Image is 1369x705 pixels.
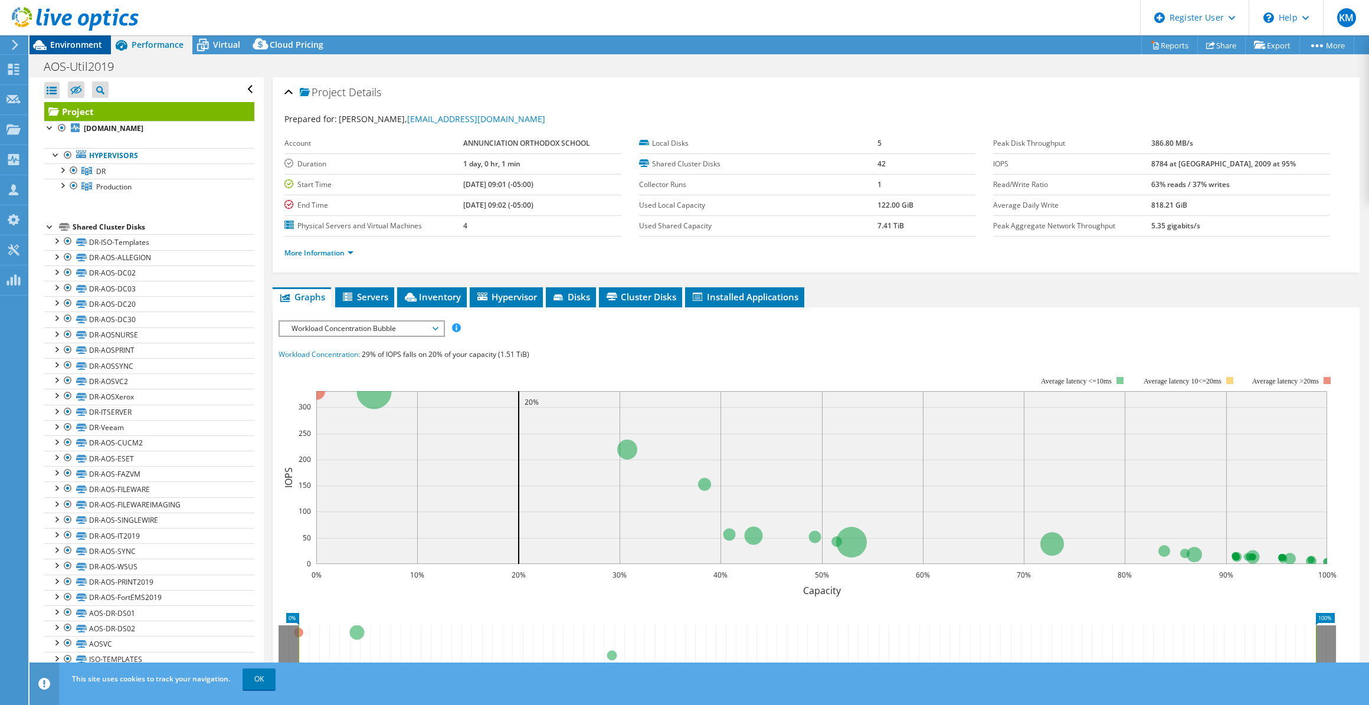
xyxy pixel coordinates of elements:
[44,121,254,136] a: [DOMAIN_NAME]
[1118,570,1132,580] text: 80%
[44,590,254,605] a: DR-AOS-FortEMS2019
[476,291,537,303] span: Hypervisor
[1337,8,1356,27] span: KM
[50,39,102,50] span: Environment
[284,220,463,232] label: Physical Servers and Virtual Machines
[512,570,526,580] text: 20%
[403,291,461,303] span: Inventory
[713,570,728,580] text: 40%
[307,559,311,569] text: 0
[44,234,254,250] a: DR-ISO-Templates
[44,358,254,373] a: DR-AOSSYNC
[1151,200,1187,210] b: 818.21 GiB
[299,454,311,464] text: 200
[96,182,132,192] span: Production
[613,570,627,580] text: 30%
[44,281,254,296] a: DR-AOS-DC03
[284,137,463,149] label: Account
[1252,377,1319,385] text: Average latency >20ms
[44,481,254,497] a: DR-AOS-FILEWARE
[299,402,311,412] text: 300
[803,584,841,597] text: Capacity
[132,39,184,50] span: Performance
[552,291,590,303] span: Disks
[213,39,240,50] span: Virtual
[877,159,886,169] b: 42
[282,467,295,488] text: IOPS
[300,87,346,99] span: Project
[279,291,325,303] span: Graphs
[1299,36,1354,54] a: More
[44,575,254,590] a: DR-AOS-PRINT2019
[877,179,882,189] b: 1
[286,322,437,336] span: Workload Concentration Bubble
[1017,570,1031,580] text: 70%
[1318,570,1337,580] text: 100%
[1151,221,1200,231] b: 5.35 gigabits/s
[44,451,254,466] a: DR-AOS-ESET
[44,543,254,559] a: DR-AOS-SYNC
[1151,159,1296,169] b: 8784 at [GEOGRAPHIC_DATA], 2009 at 95%
[279,349,360,359] span: Workload Concentration:
[44,559,254,574] a: DR-AOS-WSUS
[44,605,254,621] a: AOS-DR-DS01
[44,327,254,343] a: DR-AOSNURSE
[605,291,676,303] span: Cluster Disks
[96,166,106,176] span: DR
[44,296,254,311] a: DR-AOS-DC20
[815,570,829,580] text: 50%
[44,163,254,179] a: DR
[916,570,930,580] text: 60%
[1144,377,1221,385] tspan: Average latency 10<=20ms
[44,497,254,513] a: DR-AOS-FILEWAREIMAGING
[84,123,143,133] b: [DOMAIN_NAME]
[299,480,311,490] text: 150
[44,652,254,667] a: ISO-TEMPLATES
[284,248,353,258] a: More Information
[410,570,424,580] text: 10%
[639,137,877,149] label: Local Disks
[463,138,590,148] b: ANNUNCIATION ORTHODOX SCHOOL
[639,179,877,191] label: Collector Runs
[877,221,904,231] b: 7.41 TiB
[1041,377,1112,385] tspan: Average latency <=10ms
[284,158,463,170] label: Duration
[44,420,254,435] a: DR-Veeam
[341,291,388,303] span: Servers
[407,113,545,124] a: [EMAIL_ADDRESS][DOMAIN_NAME]
[44,636,254,651] a: AOSVC
[299,506,311,516] text: 100
[1141,36,1198,54] a: Reports
[993,179,1151,191] label: Read/Write Ratio
[362,349,529,359] span: 29% of IOPS falls on 20% of your capacity (1.51 TiB)
[877,138,882,148] b: 5
[1151,179,1230,189] b: 63% reads / 37% writes
[243,668,276,690] a: OK
[877,200,913,210] b: 122.00 GiB
[993,199,1151,211] label: Average Daily Write
[270,39,323,50] span: Cloud Pricing
[284,113,337,124] label: Prepared for:
[339,113,545,124] span: [PERSON_NAME],
[463,200,533,210] b: [DATE] 09:02 (-05:00)
[44,343,254,358] a: DR-AOSPRINT
[38,60,132,73] h1: AOS-Util2019
[993,220,1151,232] label: Peak Aggregate Network Throughput
[1263,12,1274,23] svg: \n
[525,397,539,407] text: 20%
[639,158,877,170] label: Shared Cluster Disks
[44,311,254,327] a: DR-AOS-DC30
[44,179,254,194] a: Production
[44,435,254,451] a: DR-AOS-CUCM2
[463,221,467,231] b: 4
[72,674,230,684] span: This site uses cookies to track your navigation.
[463,159,520,169] b: 1 day, 0 hr, 1 min
[284,199,463,211] label: End Time
[993,158,1151,170] label: IOPS
[1219,570,1233,580] text: 90%
[993,137,1151,149] label: Peak Disk Throughput
[299,428,311,438] text: 250
[44,466,254,481] a: DR-AOS-FAZVM
[639,199,877,211] label: Used Local Capacity
[44,389,254,404] a: DR-AOSXerox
